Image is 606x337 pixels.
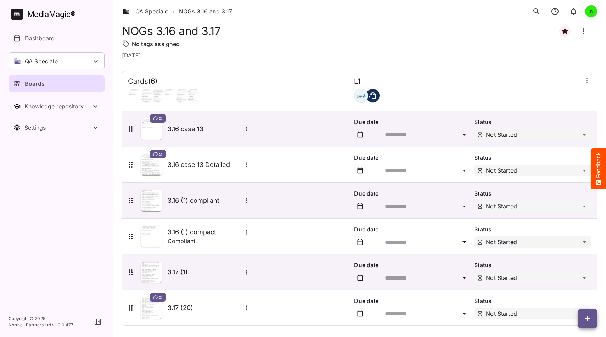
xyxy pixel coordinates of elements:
[242,124,251,134] button: More options for 3.16 case 13
[566,4,580,18] button: notifications
[242,160,251,169] button: More options for 3.16 case 13 Detailed
[354,153,471,162] p: Due date
[354,297,471,305] p: Due date
[25,34,55,43] p: Dashboard
[242,196,251,205] button: More options for 3.16 (1) compliant
[354,261,471,269] p: Due date
[173,7,175,16] span: /
[168,268,242,276] h5: 3.17 (1)
[24,124,91,131] div: Settings
[486,275,517,281] p: Not Started
[132,40,180,48] p: No tags assigned
[474,297,591,305] p: Status
[141,118,162,140] img: Asset Thumbnail
[168,125,242,133] h5: 3.16 case 13
[25,79,45,88] p: Boards
[354,118,471,126] p: Due date
[24,103,91,110] div: Knowledge repository
[9,98,105,115] button: Toggle Knowledge repository
[168,304,242,312] h5: 3.17 (20)
[159,151,162,157] span: 2
[9,119,105,136] button: Toggle Settings
[354,77,360,86] h4: L1
[474,118,591,126] p: Status
[575,23,592,40] button: Board more options
[9,75,105,92] a: Boards
[474,225,591,234] p: Status
[159,294,162,300] span: 2
[159,116,162,121] span: 2
[242,303,251,313] button: More options for 3.17 (20)
[486,168,517,173] p: Not Started
[242,228,251,237] button: More options for 3.16 (1) compact
[591,148,606,189] button: Feedback
[9,98,105,115] nav: Knowledge repository
[486,132,517,137] p: Not Started
[486,311,517,316] p: Not Started
[27,9,76,20] div: MediaMagic ®
[242,268,251,277] button: More options for 3.17 (1)
[168,237,195,245] p: Compliant
[122,24,220,38] h1: NOGs 3.16 and 3.17
[141,262,162,283] img: Asset Thumbnail
[354,225,471,234] p: Due date
[474,189,591,198] p: Status
[9,119,105,136] nav: Settings
[168,228,242,236] h5: 3.16 (1) compact
[25,57,58,66] p: QA Speciale
[354,189,471,198] p: Due date
[122,51,597,60] p: [DATE]
[585,5,597,18] div: h
[128,77,157,86] h4: Cards ( 6 )
[529,4,544,18] button: search
[486,203,517,209] p: Not Started
[141,190,162,211] img: Asset Thumbnail
[9,315,74,322] p: Copyright © 2025
[11,9,105,20] a: MediaMagic®
[141,297,162,319] img: Asset Thumbnail
[474,261,591,269] p: Status
[141,154,162,175] img: Asset Thumbnail
[168,161,242,169] h5: 3.16 case 13 Detailed
[474,153,591,162] p: Status
[141,226,162,247] img: Asset Thumbnail
[486,239,517,245] p: Not Started
[122,40,130,48] img: tag-outline.svg
[168,196,242,205] h5: 3.16 (1) compliant
[9,30,105,47] a: Dashboard
[9,322,74,328] p: Northell Partners Ltd v 1.0.0.477
[123,7,168,16] a: QA Speciale
[548,4,562,18] button: notifications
